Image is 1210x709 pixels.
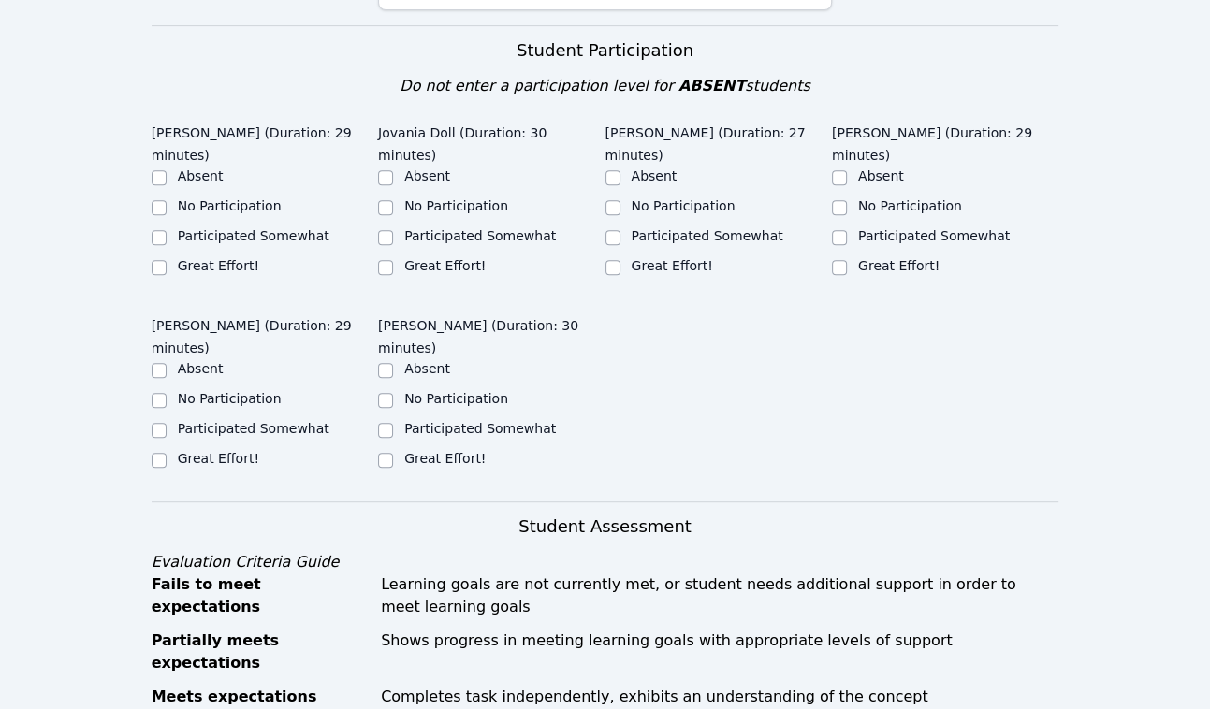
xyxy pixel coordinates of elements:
div: Shows progress in meeting learning goals with appropriate levels of support [381,629,1058,674]
label: Participated Somewhat [858,228,1010,243]
legend: [PERSON_NAME] (Duration: 30 minutes) [378,309,605,359]
label: Great Effort! [178,451,259,466]
div: Learning goals are not currently met, or student needs additional support in order to meet learni... [381,573,1058,618]
label: No Participation [632,198,736,213]
label: Absent [178,168,224,183]
label: Participated Somewhat [404,421,556,436]
div: Do not enter a participation level for students [152,75,1059,97]
div: Meets expectations [152,686,370,708]
label: Participated Somewhat [178,421,329,436]
label: No Participation [404,198,508,213]
legend: [PERSON_NAME] (Duration: 29 minutes) [152,116,378,166]
label: Absent [178,361,224,376]
legend: [PERSON_NAME] (Duration: 27 minutes) [605,116,832,166]
legend: Jovania Doll (Duration: 30 minutes) [378,116,605,166]
label: Great Effort! [858,258,940,273]
label: Participated Somewhat [178,228,329,243]
label: Great Effort! [404,258,486,273]
label: No Participation [858,198,962,213]
div: Completes task independently, exhibits an understanding of the concept [381,686,1058,708]
span: ABSENT [678,77,745,94]
div: Fails to meet expectations [152,573,370,618]
legend: [PERSON_NAME] (Duration: 29 minutes) [152,309,378,359]
label: Participated Somewhat [404,228,556,243]
label: Absent [632,168,678,183]
label: Great Effort! [632,258,713,273]
label: Great Effort! [178,258,259,273]
h3: Student Assessment [152,514,1059,540]
h3: Student Participation [152,37,1059,64]
label: Great Effort! [404,451,486,466]
label: No Participation [178,198,282,213]
label: Absent [404,361,450,376]
label: No Participation [404,391,508,406]
label: Absent [858,168,904,183]
div: Partially meets expectations [152,629,370,674]
div: Evaluation Criteria Guide [152,551,1059,573]
legend: [PERSON_NAME] (Duration: 29 minutes) [832,116,1058,166]
label: Absent [404,168,450,183]
label: No Participation [178,391,282,406]
label: Participated Somewhat [632,228,783,243]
